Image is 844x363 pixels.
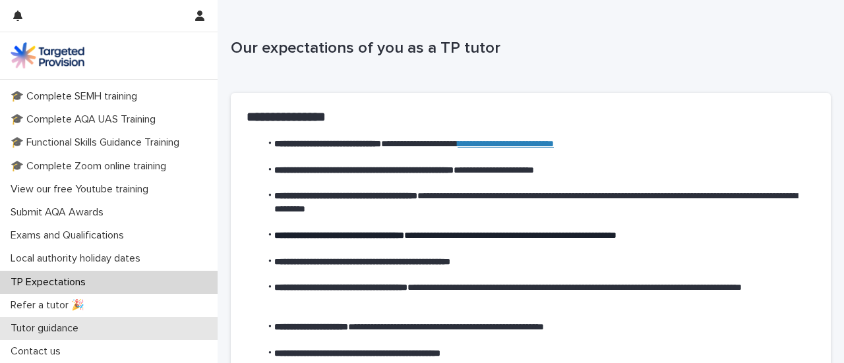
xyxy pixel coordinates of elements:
[5,206,114,219] p: Submit AQA Awards
[231,39,826,58] p: Our expectations of you as a TP tutor
[5,113,166,126] p: 🎓 Complete AQA UAS Training
[5,183,159,196] p: View our free Youtube training
[11,42,84,69] img: M5nRWzHhSzIhMunXDL62
[5,276,96,289] p: TP Expectations
[5,345,71,358] p: Contact us
[5,299,95,312] p: Refer a tutor 🎉
[5,136,190,149] p: 🎓 Functional Skills Guidance Training
[5,90,148,103] p: 🎓 Complete SEMH training
[5,160,177,173] p: 🎓 Complete Zoom online training
[5,322,89,335] p: Tutor guidance
[5,229,135,242] p: Exams and Qualifications
[5,252,151,265] p: Local authority holiday dates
